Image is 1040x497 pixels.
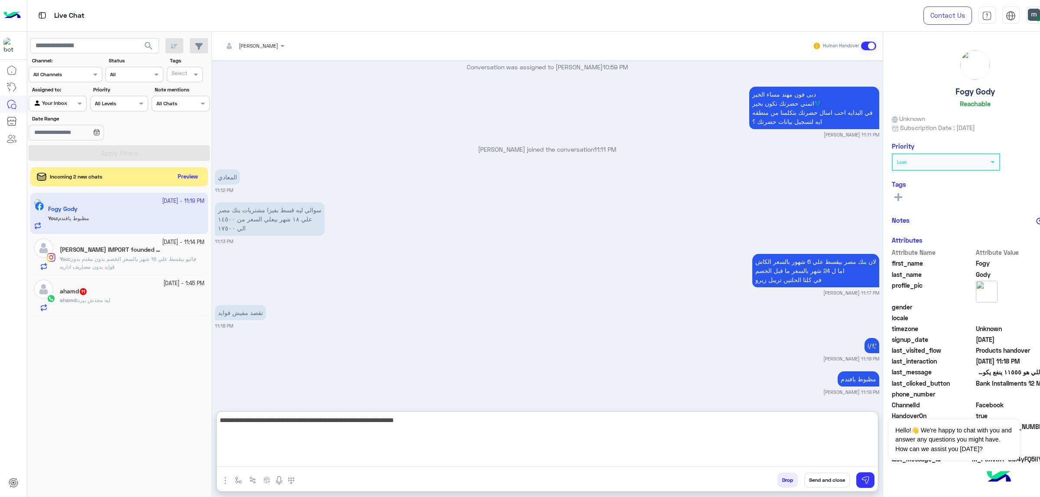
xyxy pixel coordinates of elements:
[823,355,879,362] small: [PERSON_NAME] 11:19 PM
[60,256,196,270] span: فاليو بيقسط علي 18 شهر بالسعر الخصم بدون مقدم بدون فوايد بدون مصاريف اداريه
[892,248,975,257] span: Attribute Name
[60,297,76,303] span: ahamd
[29,145,210,161] button: Apply Filters
[263,477,270,484] img: create order
[50,173,102,181] span: Incoming 2 new chats
[54,10,84,22] p: Live Chat
[235,477,242,484] img: select flow
[32,86,86,94] label: Assigned to:
[892,259,975,268] span: first_name
[960,50,990,80] img: picture
[864,338,879,353] p: 22/9/2025, 11:19 PM
[93,86,147,94] label: Priority
[60,246,161,253] h5: DIAMOND CHANDELIER IMPORT founded by MOHAMED SAMIER
[897,159,907,165] b: Low
[603,63,628,71] span: 10:59 PM
[163,279,205,288] small: [DATE] - 1:45 PM
[162,238,205,247] small: [DATE] - 11:14 PM
[804,473,850,487] button: Send and close
[231,473,245,487] button: select flow
[900,123,975,132] span: Subscription Date : [DATE]
[824,131,879,138] small: [PERSON_NAME] 11:11 PM
[34,238,53,258] img: defaultAdmin.png
[892,114,926,123] span: Unknown
[838,371,879,387] p: 22/9/2025, 11:19 PM
[174,171,201,183] button: Preview
[984,462,1014,493] img: hulul-logo.png
[215,62,879,71] p: Conversation was assigned to [PERSON_NAME]
[3,6,21,25] img: Logo
[220,475,231,486] img: send attachment
[288,477,295,484] img: make a call
[978,6,996,25] a: tab
[923,6,972,25] a: Contact Us
[892,216,910,224] h6: Notes
[260,473,274,487] button: create order
[32,57,101,65] label: Channel:
[892,281,975,301] span: profile_pic
[955,87,995,97] h5: Fogy Gody
[823,289,879,296] small: [PERSON_NAME] 11:17 PM
[138,38,159,57] button: search
[215,169,240,185] p: 22/9/2025, 11:12 PM
[823,389,879,396] small: [PERSON_NAME] 11:19 PM
[215,322,233,329] small: 11:18 PM
[823,42,859,49] small: Human Handover
[892,324,975,333] span: timezone
[1028,9,1040,21] img: userImage
[892,335,975,344] span: signup_date
[976,281,998,302] img: picture
[982,11,992,21] img: tab
[47,294,55,303] img: WhatsApp
[215,202,325,236] p: 22/9/2025, 11:13 PM
[143,41,154,51] span: search
[892,367,975,377] span: last_message
[215,305,266,320] p: 22/9/2025, 11:18 PM
[155,86,208,94] label: Note mentions
[889,419,1019,460] span: Hello!👋 We're happy to chat with you and answer any questions you might have. How can we assist y...
[245,473,260,487] button: Trigger scenario
[60,256,70,262] b: :
[892,379,975,388] span: last_clicked_button
[215,187,233,194] small: 11:12 PM
[892,357,975,366] span: last_interaction
[60,288,88,295] h5: ahamd
[892,302,975,312] span: gender
[960,100,991,107] h6: Reachable
[37,10,48,21] img: tab
[892,390,975,399] span: phone_number
[777,473,798,487] button: Drop
[749,87,879,129] p: 22/9/2025, 11:11 PM
[594,146,616,153] span: 11:11 PM
[170,69,187,79] div: Select
[47,253,55,262] img: Instagram
[892,313,975,322] span: locale
[274,475,284,486] img: send voice note
[892,236,923,244] h6: Attributes
[249,477,256,484] img: Trigger scenario
[170,57,208,65] label: Tags
[60,297,78,303] b: :
[892,142,914,150] h6: Priority
[60,256,68,262] span: You
[34,279,53,299] img: defaultAdmin.png
[109,57,162,65] label: Status
[861,476,870,484] img: send message
[32,115,147,123] label: Date Range
[215,145,879,154] p: [PERSON_NAME] joined the conversation
[892,270,975,279] span: last_name
[3,38,19,53] img: 1403182699927242
[752,254,879,287] p: 22/9/2025, 11:17 PM
[78,297,110,303] span: ليه محدش بيرد
[215,238,233,245] small: 11:13 PM
[892,346,975,355] span: last_visited_flow
[239,42,278,49] span: [PERSON_NAME]
[80,288,87,295] span: 11
[1006,11,1016,21] img: tab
